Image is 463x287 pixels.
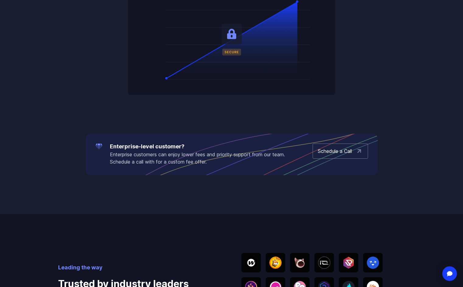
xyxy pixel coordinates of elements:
[367,257,379,269] img: SEND
[58,263,222,272] p: Leading the way
[318,147,352,155] p: Schedule a Call
[245,257,257,269] img: Wornhole
[313,143,368,159] a: Schedule a Call
[442,266,457,281] div: Open Intercom Messenger
[269,257,282,269] img: BONK
[342,257,355,269] img: UpRock
[294,257,306,269] img: Popcat
[318,257,330,269] img: IOnet
[356,147,363,155] img: arrow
